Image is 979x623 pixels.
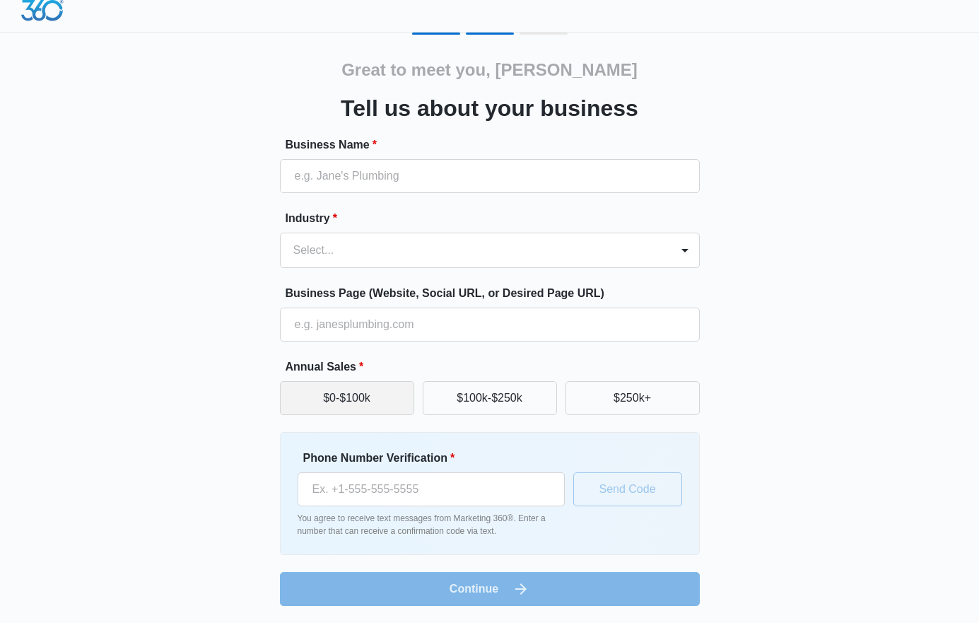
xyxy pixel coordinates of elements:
h2: Great to meet you, [PERSON_NAME] [341,57,638,83]
button: $100k-$250k [423,381,557,415]
label: Business Page (Website, Social URL, or Desired Page URL) [286,285,705,302]
input: e.g. janesplumbing.com [280,308,700,342]
h3: Tell us about your business [341,91,638,125]
input: e.g. Jane's Plumbing [280,159,700,193]
input: Ex. +1-555-555-5555 [298,472,565,506]
button: $0-$100k [280,381,414,415]
button: $250k+ [565,381,700,415]
label: Business Name [286,136,705,153]
label: Annual Sales [286,359,705,375]
label: Industry [286,210,705,227]
label: Phone Number Verification [303,450,570,467]
p: You agree to receive text messages from Marketing 360®. Enter a number that can receive a confirm... [298,512,565,537]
